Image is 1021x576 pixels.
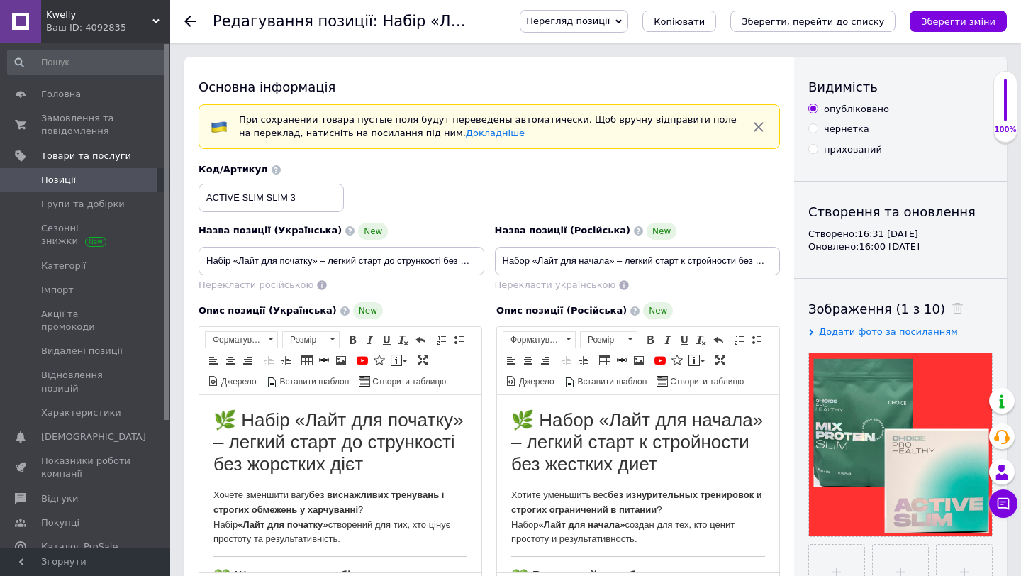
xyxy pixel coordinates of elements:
span: [DEMOGRAPHIC_DATA] [41,431,146,443]
a: Зображення [333,353,349,368]
a: Жирний (⌘+B) [345,332,360,348]
a: Максимізувати [713,353,728,368]
span: New [647,223,676,240]
div: Повернутися назад [184,16,196,27]
span: Групи та добірки [41,198,125,211]
input: Наприклад, H&M жіноча сукня зелена 38 розмір вечірня максі з блискітками [199,247,484,275]
a: Таблиця [597,353,613,368]
span: Позиції [41,174,76,187]
a: Докладніше [466,128,525,138]
a: Зображення [631,353,647,368]
div: прихований [824,143,882,156]
span: Характеристики [41,406,121,419]
iframe: Редактор, D658434D-F9C9-423F-8620-9600EC9DC066 [199,395,481,572]
span: Вставити шаблон [278,376,350,388]
a: Підкреслений (⌘+U) [676,332,692,348]
span: Категорії [41,260,86,272]
div: Ваш ID: 4092835 [46,21,170,34]
h2: 💚 Що входить у набір: [14,173,268,189]
a: Вставити/Редагувати посилання (⌘+L) [614,353,630,368]
a: По лівому краю [503,353,519,368]
a: По правому краю [240,353,255,368]
a: Вставити повідомлення [686,353,707,368]
a: Максимізувати [415,353,430,368]
a: Вставити/видалити маркований список [451,332,467,348]
span: Розмір [283,332,325,348]
span: Вставити шаблон [576,376,647,388]
a: Видалити форматування [396,332,411,348]
a: Форматування [205,331,278,348]
a: Зменшити відступ [559,353,574,368]
span: Перекласти російською [199,279,313,290]
div: Оновлено: 16:00 [DATE] [808,240,993,253]
span: Опис позиції (Російська) [496,305,627,316]
a: Збільшити відступ [278,353,294,368]
span: Показники роботи компанії [41,455,131,480]
button: Зберегти, перейти до списку [730,11,896,32]
span: New [643,302,673,319]
div: Створено: 16:31 [DATE] [808,228,993,240]
span: Видалені позиції [41,345,123,358]
i: Зберегти, перейти до списку [742,16,884,27]
strong: без изнурительных тренировок и строгих ограничений в питании [14,94,265,120]
span: Головна [41,88,81,101]
a: По центру [223,353,238,368]
a: Вставити іконку [372,353,387,368]
a: Створити таблицю [357,373,448,389]
a: Повернути (⌘+Z) [413,332,428,348]
span: Розмір [581,332,623,348]
a: Джерело [503,373,557,389]
div: Створення та оновлення [808,203,993,221]
a: Видалити форматування [693,332,709,348]
a: Вставити повідомлення [389,353,409,368]
a: Розмір [580,331,637,348]
a: Вставити шаблон [264,373,352,389]
a: Вставити шаблон [562,373,649,389]
button: Копіювати [642,11,716,32]
input: Наприклад, H&M жіноча сукня зелена 38 розмір вечірня максі з блискітками [495,247,781,275]
p: Хотите уменьшить вес ? Набор создан для тех, кто ценит простоту и результативность. [14,93,268,152]
div: Зображення (1 з 10) [808,300,993,318]
a: По лівому краю [206,353,221,368]
h2: 💚 Входящий в набор: [14,173,268,189]
div: Видимість [808,78,993,96]
a: По центру [520,353,536,368]
div: чернетка [824,123,869,135]
strong: «Лайт для начала» [42,124,128,135]
a: Створити таблицю [654,373,746,389]
a: Розмір [282,331,340,348]
a: Повернути (⌘+Z) [710,332,726,348]
span: Опис позиції (Українська) [199,305,337,316]
strong: «Лайт для початку» [38,124,129,135]
a: Курсив (⌘+I) [362,332,377,348]
span: Сезонні знижки [41,222,131,248]
img: :flag-ua: [211,118,228,135]
span: New [358,223,388,240]
span: Перекласти українською [495,279,616,290]
a: По правому краю [537,353,553,368]
div: 100% [994,125,1017,135]
div: опубліковано [824,103,889,116]
div: Основна інформація [199,78,780,96]
span: Акції та промокоди [41,308,131,333]
a: Вставити/видалити нумерований список [434,332,450,348]
span: Відгуки [41,492,78,505]
a: Таблиця [299,353,315,368]
span: Джерело [219,376,257,388]
h1: 🌿 Набор «Лайт для начала» – легкий старт к стройности без жестких диет [14,14,268,81]
span: Назва позиції (Українська) [199,225,342,236]
h1: Редагування позиції: Набір «Лайт для початку» – легкий старт до стрункості без жорстких дієт [213,13,970,30]
button: Чат з покупцем [989,489,1017,518]
a: Курсив (⌘+I) [659,332,675,348]
span: Форматування [503,332,562,348]
a: Вставити/видалити маркований список [749,332,764,348]
strong: без виснажливих тренувань і строгих обмежень у харчуванні [14,94,245,120]
span: Копіювати [654,16,705,27]
div: 100% Якість заповнення [993,71,1017,143]
span: Назва позиції (Російська) [495,225,631,236]
span: Перегляд позиції [526,16,610,26]
a: Вставити/видалити нумерований список [732,332,747,348]
a: Форматування [503,331,576,348]
span: Додати фото за посиланням [819,326,958,337]
span: При сохранении товара пустые поля будут переведены автоматически. Щоб вручну відправити поле на п... [239,114,737,138]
